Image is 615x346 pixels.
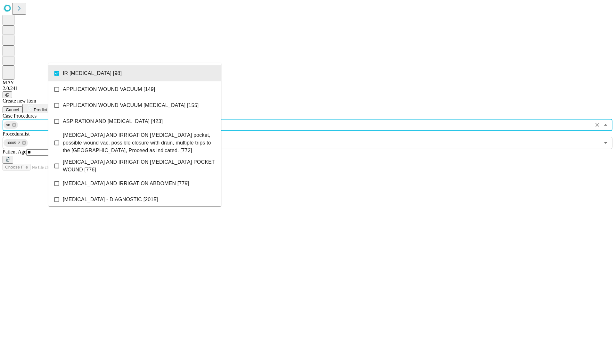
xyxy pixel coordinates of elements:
[3,91,12,98] button: @
[63,196,158,203] span: [MEDICAL_DATA] - DIAGNOSTIC [2015]
[4,139,23,147] span: 1000512
[34,107,47,112] span: Predict
[3,86,612,91] div: 2.0.241
[4,121,18,129] div: 98
[63,180,189,187] span: [MEDICAL_DATA] AND IRRIGATION ABDOMEN [779]
[63,131,216,154] span: [MEDICAL_DATA] AND IRRIGATION [MEDICAL_DATA] pocket, possible wound vac, possible closure with dr...
[3,113,37,119] span: Scheduled Procedure
[63,70,122,77] span: IR [MEDICAL_DATA] [98]
[5,92,10,97] span: @
[601,138,610,147] button: Open
[4,121,13,129] span: 98
[6,107,19,112] span: Cancel
[63,118,163,125] span: ASPIRATION AND [MEDICAL_DATA] [423]
[593,120,602,129] button: Clear
[3,149,26,154] span: Patient Age
[3,98,36,103] span: Create new item
[4,139,28,147] div: 1000512
[63,86,155,93] span: APPLICATION WOUND VACUUM [149]
[3,106,22,113] button: Cancel
[3,80,612,86] div: MAY
[63,158,216,174] span: [MEDICAL_DATA] AND IRRIGATION [MEDICAL_DATA] POCKET WOUND [776]
[63,102,199,109] span: APPLICATION WOUND VACUUM [MEDICAL_DATA] [155]
[601,120,610,129] button: Close
[22,104,52,113] button: Predict
[3,131,29,136] span: Proceduralist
